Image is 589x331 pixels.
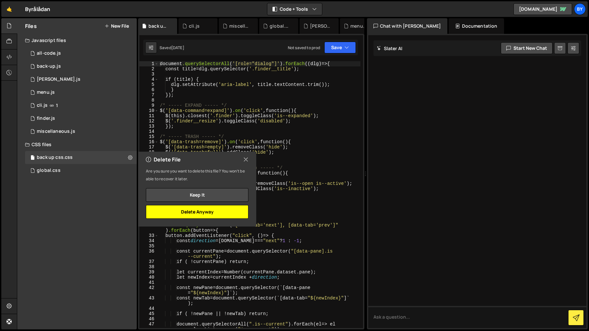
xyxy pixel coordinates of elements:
[146,188,248,202] button: Keep it
[139,108,159,113] div: 10
[139,61,159,66] div: 1
[139,87,159,92] div: 6
[139,103,159,108] div: 9
[139,269,159,275] div: 39
[17,34,137,47] div: Javascript files
[139,118,159,124] div: 12
[25,164,137,177] div: 10338/24192.css
[139,124,159,129] div: 13
[139,139,159,145] div: 16
[139,238,159,243] div: 34
[37,129,75,134] div: miscellaneous.js
[146,156,181,163] h2: Delete File
[139,134,159,139] div: 15
[139,92,159,98] div: 7
[105,23,129,29] button: New File
[139,285,159,296] div: 42
[139,264,159,269] div: 38
[25,86,137,99] div: 10338/45238.js
[139,316,159,322] div: 46
[324,42,356,53] button: Save
[37,50,61,56] div: all-code.js
[139,72,159,77] div: 3
[37,168,61,173] div: global.css
[139,77,159,82] div: 4
[160,45,184,50] div: Saved
[139,150,159,155] div: 18
[148,23,169,29] div: back up css.css
[171,45,184,50] div: [DATE]
[37,103,48,108] div: cli.js
[139,249,159,259] div: 36
[37,63,61,69] div: back-up.js
[1,1,17,17] a: 🤙
[139,145,159,150] div: 17
[139,129,159,134] div: 14
[367,18,448,34] div: Chat with [PERSON_NAME]
[350,23,368,29] div: menu.js
[139,113,159,118] div: 11
[17,138,137,151] div: CSS files
[25,125,137,138] div: 10338/45237.js
[25,22,37,30] h2: Files
[310,23,331,29] div: [PERSON_NAME].js
[25,99,137,112] div: 10338/23371.js
[25,112,137,125] div: 10338/24973.js
[139,223,159,233] div: 32
[501,42,553,54] button: Start new chat
[37,76,80,82] div: [PERSON_NAME].js
[513,3,572,15] a: [DOMAIN_NAME]
[25,151,137,164] div: 10338/45558.css
[37,116,55,121] div: finder.js
[139,306,159,311] div: 44
[139,233,159,238] div: 33
[139,98,159,103] div: 8
[25,47,137,60] div: 10338/35579.js
[229,23,250,29] div: miscellaneous.js
[139,243,159,249] div: 35
[139,280,159,285] div: 41
[377,45,403,51] h2: Slater AI
[139,66,159,72] div: 2
[574,3,586,15] a: By
[139,259,159,264] div: 37
[146,167,248,183] p: Are you sure you want to delete this file? You won’t be able to recover it later.
[139,296,159,306] div: 43
[449,18,504,34] div: Documentation
[146,205,248,219] button: Delete Anyway
[270,23,290,29] div: global.css
[25,73,137,86] div: 10338/45273.js
[25,60,137,73] div: 10338/45267.js
[37,90,55,95] div: menu.js
[267,3,322,15] button: Code + Tools
[25,5,50,13] div: Byrålådan
[139,82,159,87] div: 5
[189,23,200,29] div: cli.js
[37,155,73,160] div: back up css.css
[288,45,320,50] div: Not saved to prod
[139,275,159,280] div: 40
[56,103,58,108] span: 1
[139,311,159,316] div: 45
